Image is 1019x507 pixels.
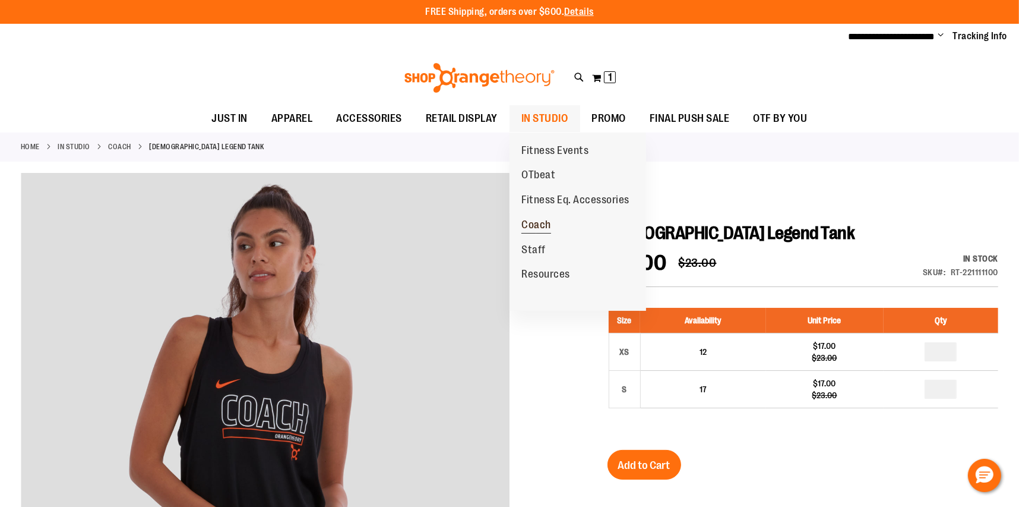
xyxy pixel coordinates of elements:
ul: IN STUDIO [509,133,646,311]
th: Unit Price [766,308,884,333]
a: Coach [509,213,563,238]
span: $23.00 [679,256,717,270]
a: IN STUDIO [58,141,91,152]
span: OTF BY YOU [754,105,808,132]
div: $17.00 [772,377,878,389]
a: IN STUDIO [509,105,580,132]
a: Tracking Info [953,30,1008,43]
div: $23.00 [772,352,878,364]
span: ACCESSORIES [337,105,403,132]
a: RETAIL DISPLAY [414,105,509,133]
div: Availability [923,253,998,264]
span: Resources [521,268,570,283]
a: ACCESSORIES [325,105,414,133]
a: Resources [509,262,582,287]
a: Details [564,7,594,17]
span: FINAL PUSH SALE [650,105,730,132]
span: JUST IN [212,105,248,132]
span: Fitness Events [521,144,588,159]
div: In stock [923,253,998,264]
span: 12 [700,347,707,357]
span: APPAREL [271,105,313,132]
button: Add to Cart [607,450,681,480]
a: OTbeat [509,163,567,188]
span: Add to Cart [618,459,670,472]
span: Staff [521,244,546,259]
div: $23.00 [772,389,878,401]
span: Fitness Eq. Accessories [521,194,629,209]
a: JUST IN [200,105,260,133]
a: Coach [109,141,132,152]
span: IN STUDIO [521,105,568,132]
button: Hello, have a question? Let’s chat. [968,459,1001,492]
a: Home [21,141,40,152]
span: PROMO [592,105,626,132]
button: Account menu [938,30,944,42]
a: Fitness Events [509,138,600,163]
span: 17 [700,385,707,394]
a: Staff [509,238,558,263]
span: Coach [521,219,551,234]
a: FINAL PUSH SALE [638,105,742,133]
span: RETAIL DISPLAY [426,105,498,132]
div: RT-221111100 [951,266,998,278]
a: OTF BY YOU [742,105,819,133]
div: XS [616,343,634,361]
strong: [DEMOGRAPHIC_DATA] Legend Tank [150,141,264,152]
div: S [616,380,634,398]
th: Size [609,308,640,333]
span: 1 [608,71,612,83]
a: Fitness Eq. Accessories [509,188,641,213]
img: Shop Orangetheory [403,63,556,93]
th: Qty [884,308,998,333]
div: $17.00 [772,340,878,352]
span: [DEMOGRAPHIC_DATA] Legend Tank [607,223,855,243]
span: OTbeat [521,169,555,184]
a: PROMO [580,105,638,133]
th: Availability [640,308,765,333]
strong: SKU [923,267,946,277]
a: APPAREL [260,105,325,133]
p: FREE Shipping, orders over $600. [425,5,594,19]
